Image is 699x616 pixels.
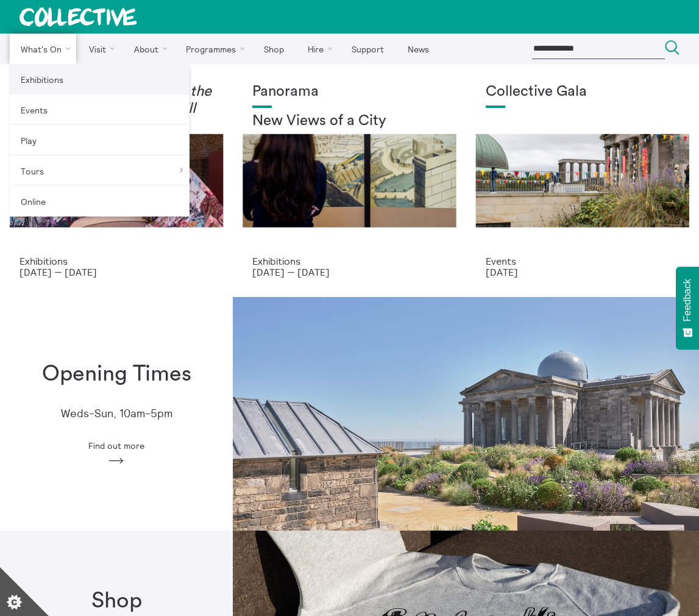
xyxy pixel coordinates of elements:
[176,34,251,64] a: Programmes
[61,407,172,420] p: Weds-Sun, 10am-5pm
[20,267,213,278] p: [DATE] — [DATE]
[252,256,446,267] p: Exhibitions
[297,34,339,64] a: Hire
[486,267,679,278] p: [DATE]
[10,125,190,156] a: Play
[676,267,699,349] button: Feedback - Show survey
[486,84,679,101] h1: Collective Gala
[233,64,466,297] a: Collective Panorama June 2025 small file 8 Panorama New Views of a City Exhibitions [DATE] — [DATE]
[10,95,190,125] a: Events
[252,267,446,278] p: [DATE] — [DATE]
[10,156,190,186] a: Tours
[42,362,191,387] h1: Opening Times
[123,34,173,64] a: About
[252,113,446,130] h2: New Views of a City
[486,256,679,267] p: Events
[91,589,142,614] h1: Shop
[10,186,190,217] a: Online
[79,34,121,64] a: Visit
[252,84,446,101] h1: Panorama
[682,279,693,321] span: Feedback
[397,34,439,64] a: News
[88,441,144,451] span: Find out more
[10,34,76,64] a: What's On
[10,64,190,95] a: Exhibitions
[341,34,394,64] a: Support
[253,34,294,64] a: Shop
[20,256,213,267] p: Exhibitions
[466,64,699,297] a: Collective Gala 2023. Image credit Sally Jubb. Collective Gala Events [DATE]
[233,297,699,530] img: Collective Gallery 2019 Photo Tom Nolan 236 2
